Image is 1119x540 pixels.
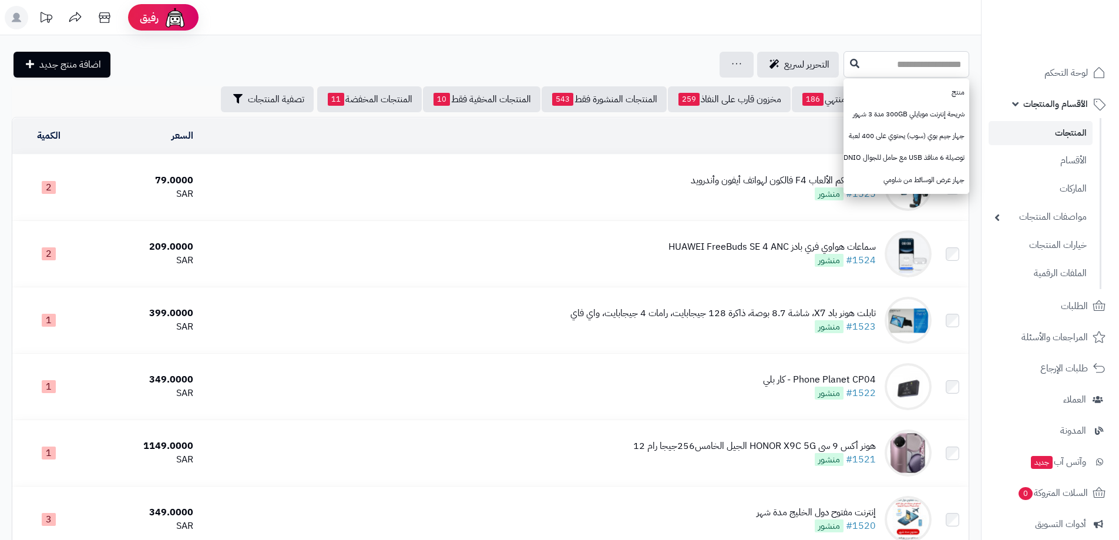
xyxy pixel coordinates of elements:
[42,314,56,327] span: 1
[221,86,314,112] button: تصفية المنتجات
[691,174,876,187] div: وحدة تحكم الألعاب F4 فالكون لهواتف أيفون وأندرويد
[90,187,193,201] div: SAR
[846,187,876,201] a: #1525
[989,354,1112,383] a: طلبات الإرجاع
[989,59,1112,87] a: لوحة التحكم
[885,363,932,410] img: Phone Planet CP04 - كار بلي
[328,93,344,106] span: 11
[552,93,573,106] span: 543
[1030,454,1086,470] span: وآتس آب
[989,323,1112,351] a: المراجعات والأسئلة
[14,52,110,78] a: اضافة منتج جديد
[989,510,1112,538] a: أدوات التسويق
[668,240,876,254] div: سماعات هواوي فري بادز HUAWEI FreeBuds SE 4 ANC
[1039,9,1108,33] img: logo-2.png
[989,233,1093,258] a: خيارات المنتجات
[844,82,969,103] a: منتج
[1035,516,1086,532] span: أدوات التسويق
[668,86,791,112] a: مخزون قارب على النفاذ259
[42,380,56,393] span: 1
[633,440,876,453] div: هونر أكس 9 سي HONOR X9C 5G الجيل الخامس256جيجا رام 12
[1021,329,1088,346] span: المراجعات والأسئلة
[989,261,1093,286] a: الملفات الرقمية
[763,373,876,387] div: Phone Planet CP04 - كار بلي
[846,519,876,533] a: #1520
[37,129,61,143] a: الكمية
[757,506,876,519] div: إنترنت مفتوح دول الخليج مدة شهر
[989,292,1112,320] a: الطلبات
[434,93,450,106] span: 10
[163,6,187,29] img: ai-face.png
[42,247,56,260] span: 2
[90,453,193,467] div: SAR
[31,6,61,32] a: تحديثات المنصة
[1044,65,1088,81] span: لوحة التحكم
[570,307,876,320] div: تابلت هونر باد X7، شاشة 8.7 بوصة، ذاكرة 128 جيجابايت، رامات 4 جيجابايت، واي فاي
[989,417,1112,445] a: المدونة
[90,387,193,400] div: SAR
[784,58,829,72] span: التحرير لسريع
[885,430,932,477] img: هونر أكس 9 سي HONOR X9C 5G الجيل الخامس256جيجا رام 12
[317,86,422,112] a: المنتجات المخفضة11
[792,86,882,112] a: مخزون منتهي186
[989,479,1112,507] a: السلات المتروكة0
[39,58,101,72] span: اضافة منتج جديد
[1040,360,1088,377] span: طلبات الإرجاع
[815,519,844,532] span: منشور
[423,86,540,112] a: المنتجات المخفية فقط10
[989,385,1112,414] a: العملاء
[885,230,932,277] img: سماعات هواوي فري بادز HUAWEI FreeBuds SE 4 ANC
[989,148,1093,173] a: الأقسام
[172,129,193,143] a: السعر
[140,11,159,25] span: رفيق
[844,103,969,125] a: شريحة إنترنت موبايلي 300GB مدة 3 شهور
[90,519,193,533] div: SAR
[1018,487,1033,501] span: 0
[42,447,56,459] span: 1
[1017,485,1088,501] span: السلات المتروكة
[757,52,839,78] a: التحرير لسريع
[90,506,193,519] div: 349.0000
[90,320,193,334] div: SAR
[248,92,304,106] span: تصفية المنتجات
[844,169,969,191] a: جهاز عرض الوسائط من شاومي
[844,147,969,169] a: توصيلة 6 منافذ USB مع حامل للجوال LDNIO
[989,448,1112,476] a: وآتس آبجديد
[815,453,844,466] span: منشور
[989,176,1093,202] a: الماركات
[42,513,56,526] span: 3
[678,93,700,106] span: 259
[90,440,193,453] div: 1149.0000
[90,254,193,267] div: SAR
[1023,96,1088,112] span: الأقسام والمنتجات
[1061,298,1088,314] span: الطلبات
[844,125,969,147] a: جهاز جيم بوي (سوب) يحتوي على 400 لعبة
[846,320,876,334] a: #1523
[815,320,844,333] span: منشور
[90,373,193,387] div: 349.0000
[989,204,1093,230] a: مواصفات المنتجات
[542,86,667,112] a: المنتجات المنشورة فقط543
[815,387,844,400] span: منشور
[846,253,876,267] a: #1524
[1063,391,1086,408] span: العملاء
[1060,422,1086,439] span: المدونة
[90,307,193,320] div: 399.0000
[815,254,844,267] span: منشور
[90,240,193,254] div: 209.0000
[42,181,56,194] span: 2
[989,121,1093,145] a: المنتجات
[1031,456,1053,469] span: جديد
[90,174,193,187] div: 79.0000
[885,297,932,344] img: تابلت هونر باد X7، شاشة 8.7 بوصة، ذاكرة 128 جيجابايت، رامات 4 جيجابايت، واي فاي
[846,386,876,400] a: #1522
[815,187,844,200] span: منشور
[802,93,824,106] span: 186
[846,452,876,467] a: #1521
